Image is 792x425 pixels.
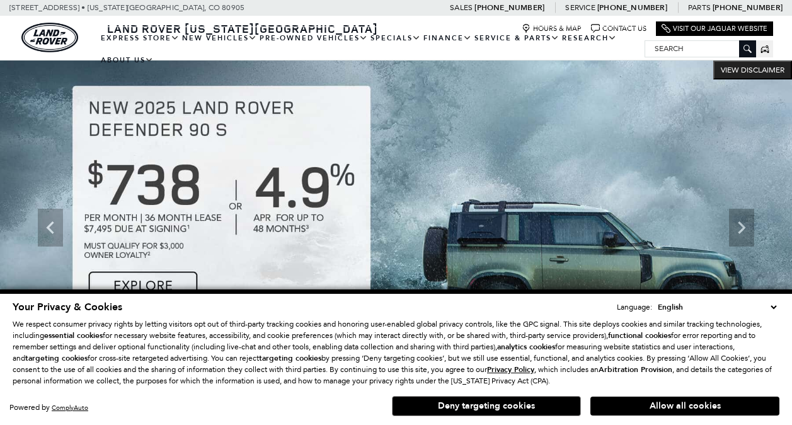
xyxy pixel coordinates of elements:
[422,27,473,49] a: Finance
[474,3,544,13] a: [PHONE_NUMBER]
[392,396,581,416] button: Deny targeting cookies
[100,27,181,49] a: EXPRESS STORE
[9,404,88,412] div: Powered by
[591,24,646,33] a: Contact Us
[655,301,779,313] select: Language Select
[107,21,378,36] span: Land Rover [US_STATE][GEOGRAPHIC_DATA]
[565,3,595,12] span: Service
[487,365,534,374] a: Privacy Policy
[9,3,244,12] a: [STREET_ADDRESS] • [US_STATE][GEOGRAPHIC_DATA], CO 80905
[473,27,561,49] a: Service & Parts
[645,41,755,56] input: Search
[599,364,672,375] strong: Arbitration Provision
[21,23,78,52] img: Land Rover
[52,404,88,412] a: ComplyAuto
[21,23,78,52] a: land-rover
[561,27,618,49] a: Research
[713,3,783,13] a: [PHONE_NUMBER]
[369,27,422,49] a: Specials
[729,209,754,247] div: Next
[487,364,534,375] u: Privacy Policy
[450,3,473,12] span: Sales
[608,330,671,341] strong: functional cookies
[100,49,155,71] a: About Us
[617,303,652,311] div: Language:
[181,27,258,49] a: New Vehicles
[497,342,555,352] strong: analytics cookies
[590,397,779,416] button: Allow all cookies
[522,24,582,33] a: Hours & Map
[258,27,369,49] a: Pre-Owned Vehicles
[688,3,711,12] span: Parts
[100,27,645,71] nav: Main Navigation
[44,330,103,341] strong: essential cookies
[721,65,784,75] span: VIEW DISCLAIMER
[713,61,792,79] button: VIEW DISCLAIMER
[597,3,667,13] a: [PHONE_NUMBER]
[13,318,779,387] p: We respect consumer privacy rights by letting visitors opt out of third-party tracking cookies an...
[259,353,321,363] strong: targeting cookies
[662,24,767,33] a: Visit Our Jaguar Website
[25,353,88,363] strong: targeting cookies
[38,209,63,247] div: Previous
[13,300,122,314] span: Your Privacy & Cookies
[100,21,386,36] a: Land Rover [US_STATE][GEOGRAPHIC_DATA]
